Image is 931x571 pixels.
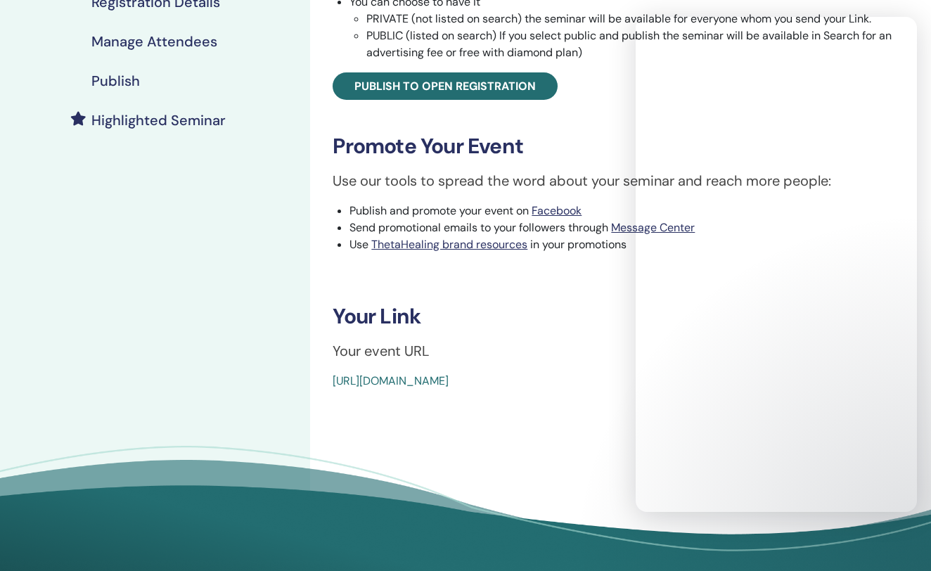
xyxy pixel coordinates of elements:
[883,523,917,557] iframe: Intercom live chat
[349,236,908,253] li: Use in your promotions
[366,27,908,61] li: PUBLIC (listed on search) If you select public and publish the seminar will be available in Searc...
[333,170,908,191] p: Use our tools to spread the word about your seminar and reach more people:
[333,340,908,361] p: Your event URL
[532,203,582,218] a: Facebook
[349,219,908,236] li: Send promotional emails to your followers through
[333,304,908,329] h3: Your Link
[366,11,908,27] li: PRIVATE (not listed on search) the seminar will be available for everyone whom you send your Link.
[636,17,917,512] iframe: Intercom live chat
[333,72,558,100] a: Publish to open registration
[333,373,449,388] a: [URL][DOMAIN_NAME]
[611,220,695,235] a: Message Center
[91,33,217,50] h4: Manage Attendees
[371,237,527,252] a: ThetaHealing brand resources
[333,134,908,159] h3: Promote Your Event
[354,79,536,94] span: Publish to open registration
[349,203,908,219] li: Publish and promote your event on
[91,112,226,129] h4: Highlighted Seminar
[91,72,140,89] h4: Publish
